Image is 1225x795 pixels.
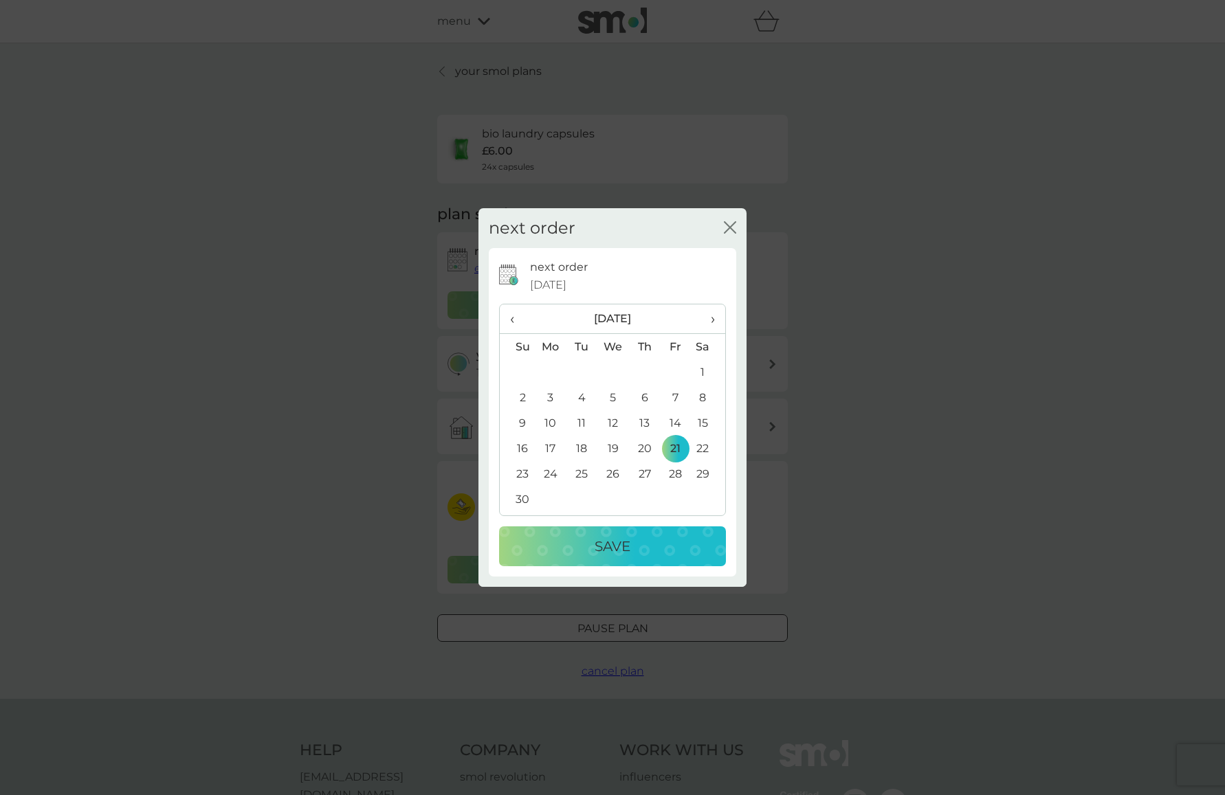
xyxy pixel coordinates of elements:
th: Th [629,334,660,360]
td: 10 [535,410,566,436]
button: close [724,221,736,236]
td: 30 [500,486,535,512]
td: 16 [500,436,535,461]
td: 19 [597,436,629,461]
th: Tu [566,334,597,360]
td: 20 [629,436,660,461]
td: 28 [660,461,691,486]
td: 4 [566,385,597,410]
p: next order [530,258,588,276]
td: 2 [500,385,535,410]
td: 17 [535,436,566,461]
td: 11 [566,410,597,436]
td: 24 [535,461,566,486]
td: 22 [691,436,725,461]
td: 5 [597,385,629,410]
th: Fr [660,334,691,360]
td: 25 [566,461,597,486]
td: 27 [629,461,660,486]
td: 12 [597,410,629,436]
td: 1 [691,359,725,385]
td: 9 [500,410,535,436]
th: Mo [535,334,566,360]
h2: next order [489,219,575,238]
td: 13 [629,410,660,436]
td: 21 [660,436,691,461]
p: Save [595,535,630,557]
td: 29 [691,461,725,486]
td: 18 [566,436,597,461]
td: 8 [691,385,725,410]
span: › [701,304,715,333]
th: [DATE] [535,304,691,334]
td: 6 [629,385,660,410]
td: 23 [500,461,535,486]
th: Su [500,334,535,360]
td: 15 [691,410,725,436]
th: We [597,334,629,360]
span: [DATE] [530,276,566,294]
td: 7 [660,385,691,410]
td: 26 [597,461,629,486]
button: Save [499,526,726,566]
td: 14 [660,410,691,436]
th: Sa [691,334,725,360]
span: ‹ [510,304,525,333]
td: 3 [535,385,566,410]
